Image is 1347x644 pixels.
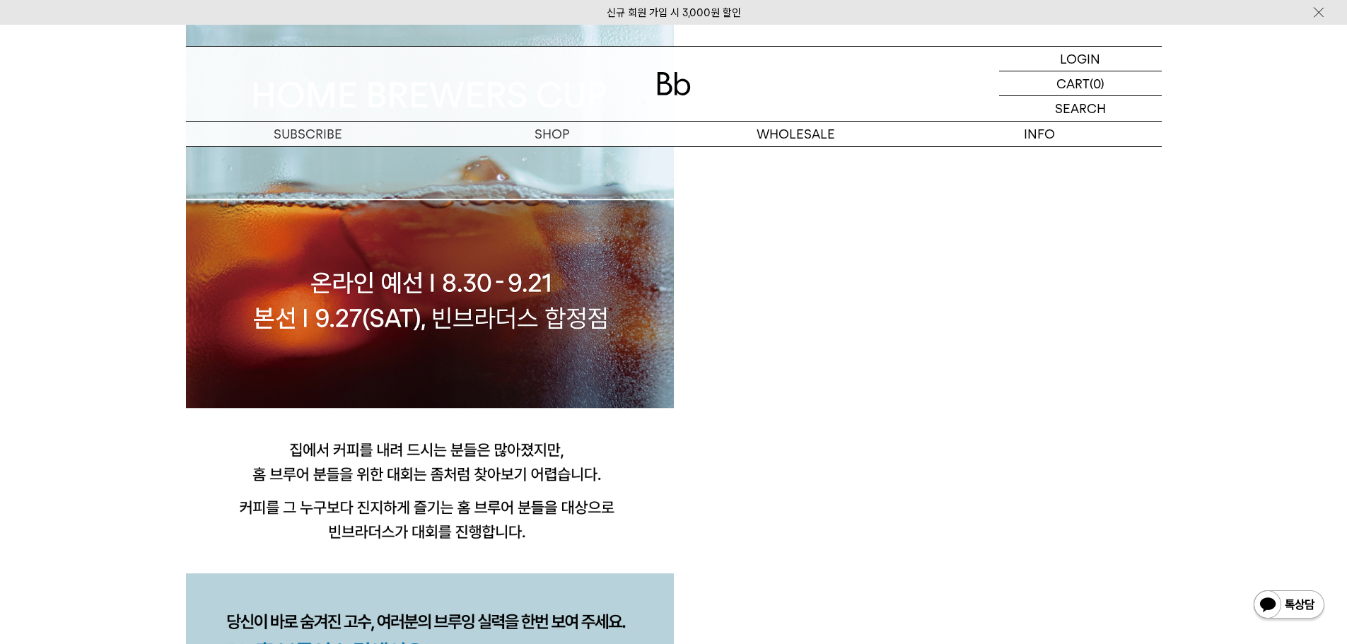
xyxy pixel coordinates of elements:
[1090,71,1104,95] p: (0)
[607,6,741,19] a: 신규 회원 가입 시 3,000원 할인
[186,122,430,146] a: SUBSCRIBE
[430,122,674,146] a: SHOP
[657,72,691,95] img: 로고
[918,122,1162,146] p: INFO
[1252,589,1326,623] img: 카카오톡 채널 1:1 채팅 버튼
[1056,71,1090,95] p: CART
[674,122,918,146] p: WHOLESALE
[999,47,1162,71] a: LOGIN
[1060,47,1100,71] p: LOGIN
[1055,96,1106,121] p: SEARCH
[999,71,1162,96] a: CART (0)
